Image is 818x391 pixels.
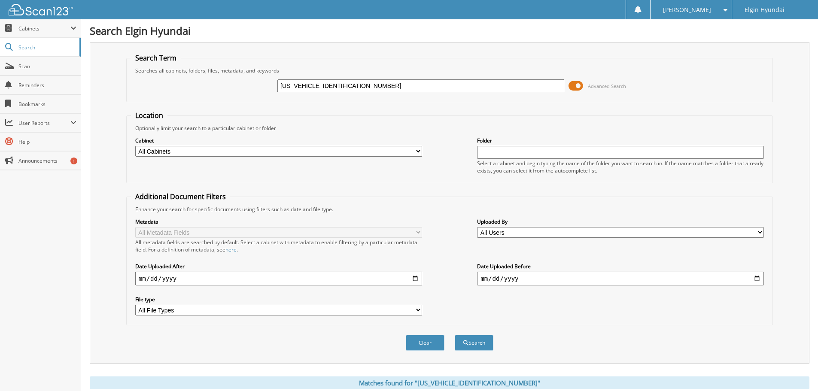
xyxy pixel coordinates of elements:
div: Searches all cabinets, folders, files, metadata, and keywords [131,67,768,74]
div: All metadata fields are searched by default. Select a cabinet with metadata to enable filtering b... [135,239,422,253]
span: User Reports [18,119,70,127]
span: Advanced Search [588,83,626,89]
div: Enhance your search for specific documents using filters such as date and file type. [131,206,768,213]
h1: Search Elgin Hyundai [90,24,809,38]
label: File type [135,296,422,303]
span: Announcements [18,157,76,164]
label: Folder [477,137,764,144]
label: Cabinet [135,137,422,144]
input: end [477,272,764,285]
legend: Location [131,111,167,120]
button: Search [455,335,493,351]
span: Reminders [18,82,76,89]
a: here [225,246,237,253]
span: Scan [18,63,76,70]
legend: Search Term [131,53,181,63]
span: [PERSON_NAME] [663,7,711,12]
button: Clear [406,335,444,351]
label: Metadata [135,218,422,225]
span: Search [18,44,75,51]
span: Elgin Hyundai [745,7,785,12]
img: scan123-logo-white.svg [9,4,73,15]
div: Matches found for "[US_VEHICLE_IDENTIFICATION_NUMBER]" [90,376,809,389]
input: start [135,272,422,285]
span: Help [18,138,76,145]
label: Date Uploaded After [135,263,422,270]
span: Cabinets [18,25,70,32]
span: Bookmarks [18,100,76,108]
div: 1 [70,158,77,164]
label: Uploaded By [477,218,764,225]
div: Optionally limit your search to a particular cabinet or folder [131,124,768,132]
label: Date Uploaded Before [477,263,764,270]
div: Select a cabinet and begin typing the name of the folder you want to search in. If the name match... [477,160,764,174]
legend: Additional Document Filters [131,192,230,201]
